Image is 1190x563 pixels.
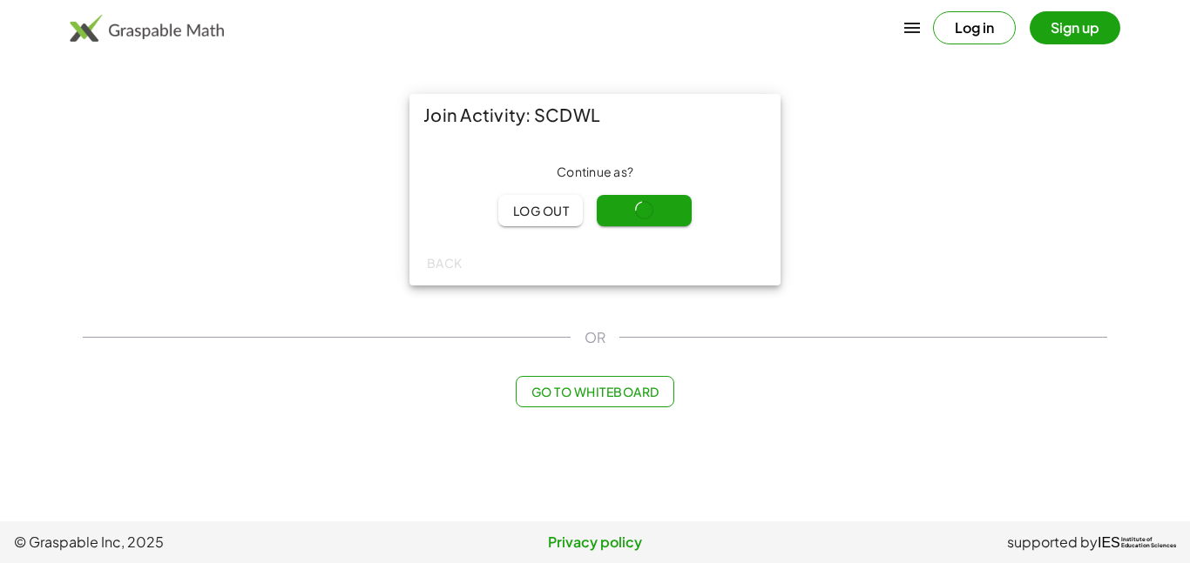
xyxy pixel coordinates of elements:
span: Log out [512,203,569,218]
span: Institute of Education Sciences [1121,537,1176,549]
div: Continue as ? [423,164,767,181]
div: Join Activity: SCDWL [409,94,781,136]
span: supported by [1007,532,1098,553]
span: Go to Whiteboard [531,384,659,399]
button: Log out [498,195,583,226]
span: IES [1098,534,1120,551]
button: Log in [933,11,1016,44]
a: Privacy policy [402,532,789,553]
a: IESInstitute ofEducation Sciences [1098,532,1176,553]
button: Go to Whiteboard [516,376,673,407]
span: © Graspable Inc, 2025 [14,532,402,553]
span: OR [585,327,605,348]
button: Sign up [1030,11,1120,44]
